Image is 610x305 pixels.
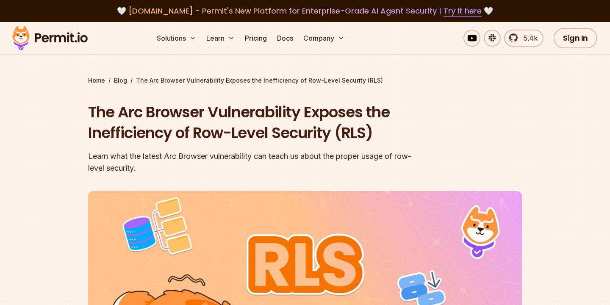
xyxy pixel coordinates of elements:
a: Home [88,76,105,85]
img: Permit logo [8,24,91,53]
button: Solutions [153,30,200,47]
button: Learn [203,30,238,47]
button: Company [300,30,348,47]
div: 🤍 🤍 [20,5,590,17]
span: [DOMAIN_NAME] - Permit's New Platform for Enterprise-Grade AI Agent Security | [128,6,482,16]
a: Docs [274,30,297,47]
a: Blog [114,76,127,85]
span: 5.4k [518,33,538,43]
a: Pricing [241,30,270,47]
a: 5.4k [504,30,543,47]
div: Learn what the latest Arc Browser vulnerability can teach us about the proper usage of row-level ... [88,150,413,174]
a: Sign In [554,28,597,48]
div: / / [88,76,522,85]
h1: The Arc Browser Vulnerability Exposes the Inefficiency of Row-Level Security (RLS) [88,102,413,144]
a: Try it here [444,6,482,17]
